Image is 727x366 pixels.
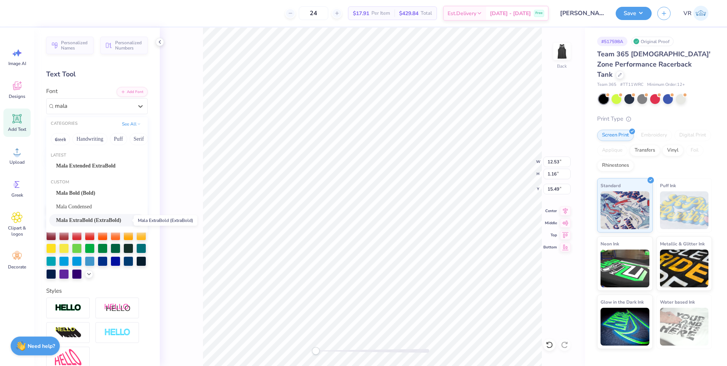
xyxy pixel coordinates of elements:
span: # TT11WRC [620,82,643,88]
div: Text Tool [46,69,148,79]
strong: Need help? [28,343,55,350]
div: Custom [46,179,148,186]
img: Standard [601,191,649,229]
div: CATEGORIES [51,121,78,127]
div: Applique [597,145,627,156]
div: Rhinestones [597,160,634,171]
button: See All [120,120,143,128]
img: Shadow [104,303,131,313]
span: Mala ExtraBold (ExtraBold) [56,216,121,224]
div: Accessibility label [312,347,320,355]
span: Greek [11,192,23,198]
span: Water based Ink [660,298,695,306]
span: Mala Condensed [56,203,92,211]
label: Font [46,87,58,96]
span: Decorate [8,264,26,270]
span: Image AI [8,60,26,67]
span: Personalized Numbers [115,40,143,51]
div: Original Proof [631,37,674,46]
img: Free Distort [55,349,81,365]
button: Personalized Names [46,37,94,54]
button: Greek [51,133,70,145]
span: Personalized Names [61,40,89,51]
span: Top [543,232,557,238]
span: Add Text [8,126,26,132]
div: Back [557,63,567,70]
span: Free [535,11,543,16]
img: Water based Ink [660,308,709,346]
button: Serif [129,133,148,145]
span: Per Item [371,9,390,17]
span: Puff Ink [660,181,676,189]
div: Vinyl [662,145,683,156]
div: Digital Print [674,130,711,141]
img: Neon Ink [601,250,649,287]
input: Untitled Design [554,6,610,21]
span: Clipart & logos [5,225,30,237]
span: Center [543,208,557,214]
span: $17.91 [353,9,369,17]
label: Styles [46,287,62,295]
img: Metallic & Glitter Ink [660,250,709,287]
span: Bottom [543,244,557,250]
input: – – [299,6,328,20]
span: VR [683,9,691,18]
img: Stroke [55,304,81,312]
span: Mala Extended ExtraBold [56,162,115,170]
span: Neon Ink [601,240,619,248]
span: Standard [601,181,621,189]
span: Designs [9,93,25,99]
span: Team 365 [DEMOGRAPHIC_DATA]' Zone Performance Racerback Tank [597,50,710,79]
img: Puff Ink [660,191,709,229]
button: Save [616,7,652,20]
div: Mala ExtraBold (ExtraBold) [134,215,197,226]
div: # 517598A [597,37,627,46]
button: Personalized Numbers [100,37,148,54]
span: Team 365 [597,82,616,88]
span: Metallic & Glitter Ink [660,240,705,248]
span: $429.84 [399,9,418,17]
span: Minimum Order: 12 + [647,82,685,88]
img: Back [554,44,569,59]
img: 3D Illusion [55,327,81,339]
div: Screen Print [597,130,634,141]
div: Embroidery [636,130,672,141]
img: Vincent Roxas [693,6,708,21]
span: Est. Delivery [448,9,476,17]
div: Foil [686,145,704,156]
span: Middle [543,220,557,226]
img: Negative Space [104,328,131,337]
div: Print Type [597,115,712,123]
span: Total [421,9,432,17]
button: Add Font [117,87,148,97]
button: Handwriting [72,133,108,145]
a: VR [680,6,712,21]
span: [DATE] - [DATE] [490,9,531,17]
span: Upload [9,159,25,165]
button: Puff [110,133,127,145]
span: Mala Bold (Bold) [56,189,95,197]
span: Glow in the Dark Ink [601,298,644,306]
div: Latest [46,152,148,159]
img: Glow in the Dark Ink [601,308,649,346]
div: Transfers [630,145,660,156]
